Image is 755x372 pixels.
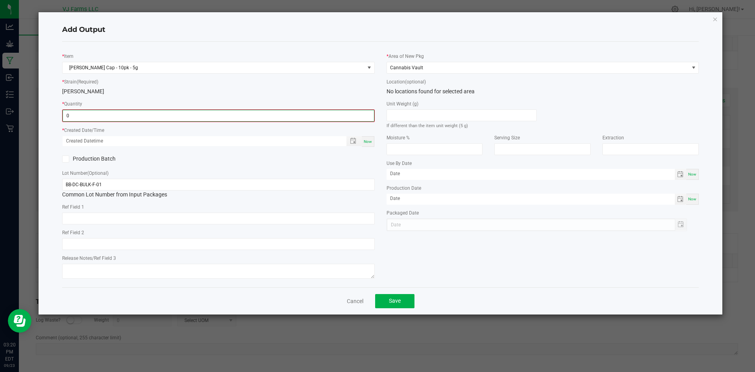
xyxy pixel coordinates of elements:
span: Save [389,298,401,304]
input: Date [387,194,675,204]
iframe: Resource center [8,309,31,333]
span: [PERSON_NAME] Cap - 10pk - 5g [63,62,365,73]
label: Lot Number [62,170,109,177]
label: Area of New Pkg [389,53,424,60]
span: Now [688,172,696,176]
button: Save [375,294,414,308]
span: Now [364,139,372,144]
label: Quantity [64,100,82,107]
label: Ref Field 2 [62,229,84,236]
a: Cancel [347,297,363,305]
span: Now [688,197,696,201]
div: Common Lot Number from Input Packages [62,179,375,199]
label: Extraction [602,134,624,141]
input: Date [387,169,675,179]
label: Ref Field 1 [62,204,84,211]
span: Toggle popup [346,136,362,146]
h4: Add Output [62,25,699,35]
span: [PERSON_NAME] [62,88,104,94]
span: (Optional) [87,170,109,176]
label: Production Batch [62,155,212,163]
span: Cannabis Vault [390,65,423,70]
input: Created Datetime [63,136,338,146]
label: Packaged Date [387,209,419,217]
span: (optional) [405,79,426,85]
span: Toggle calendar [675,169,686,180]
label: Location [387,78,426,85]
span: (Required) [77,79,98,85]
span: No locations found for selected area [387,88,475,94]
label: Strain [64,78,98,85]
label: Moisture % [387,134,410,141]
label: Unit Weight (g) [387,100,418,107]
label: Serving Size [494,134,520,141]
label: Release Notes/Ref Field 3 [62,255,116,262]
label: Created Date/Time [64,127,104,134]
small: If different than the item unit weight (5 g) [387,123,468,128]
label: Production Date [387,185,421,192]
label: Item [64,53,74,60]
span: Toggle calendar [675,194,686,205]
label: Use By Date [387,160,412,167]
